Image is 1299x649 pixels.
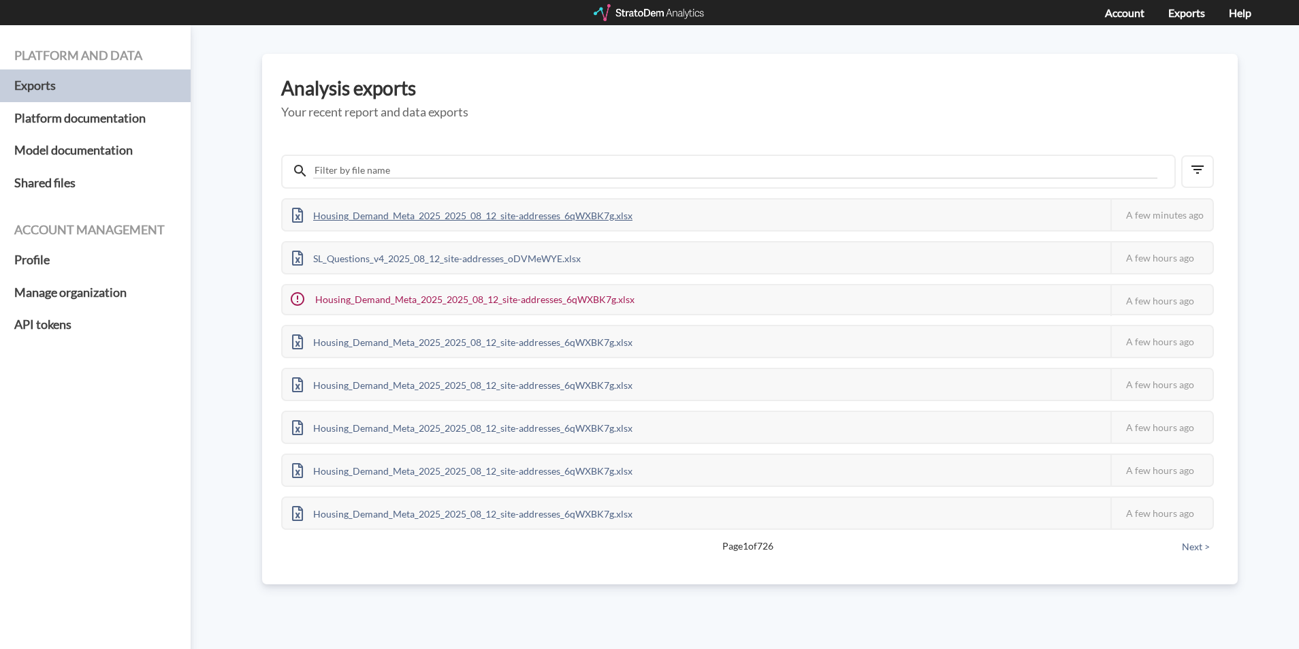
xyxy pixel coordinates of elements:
a: Exports [1168,6,1205,19]
a: SL_Questions_v4_2025_08_12_site-addresses_oDVMeWYE.xlsx [283,251,590,262]
a: Housing_Demand_Meta_2025_2025_08_12_site-addresses_6qWXBK7g.xlsx [283,463,642,475]
a: Housing_Demand_Meta_2025_2025_08_12_site-addresses_6qWXBK7g.xlsx [283,420,642,432]
div: A few hours ago [1110,369,1213,400]
a: Model documentation [14,134,176,167]
input: Filter by file name [313,163,1157,178]
a: Housing_Demand_Meta_2025_2025_08_12_site-addresses_6qWXBK7g.xlsx [283,208,642,219]
a: Account [1105,6,1144,19]
a: API tokens [14,308,176,341]
h3: Analysis exports [281,78,1219,99]
a: Housing_Demand_Meta_2025_2025_08_12_site-addresses_6qWXBK7g.xlsx [283,506,642,518]
div: A few hours ago [1110,455,1213,486]
div: A few hours ago [1110,285,1213,316]
a: Platform documentation [14,102,176,135]
button: Next > [1178,539,1214,554]
div: Housing_Demand_Meta_2025_2025_08_12_site-addresses_6qWXBK7g.xlsx [283,455,642,486]
a: Housing_Demand_Meta_2025_2025_08_12_site-addresses_6qWXBK7g.xlsx [283,334,642,346]
h5: Your recent report and data exports [281,106,1219,119]
div: Housing_Demand_Meta_2025_2025_08_12_site-addresses_6qWXBK7g.xlsx [283,200,642,230]
a: Help [1229,6,1251,19]
div: SL_Questions_v4_2025_08_12_site-addresses_oDVMeWYE.xlsx [283,242,590,273]
a: Manage organization [14,276,176,309]
div: A few hours ago [1110,498,1213,528]
div: A few hours ago [1110,326,1213,357]
div: Housing_Demand_Meta_2025_2025_08_12_site-addresses_6qWXBK7g.xlsx [283,412,642,443]
div: Housing_Demand_Meta_2025_2025_08_12_site-addresses_6qWXBK7g.xlsx [283,285,644,314]
div: A few minutes ago [1110,200,1213,230]
div: Housing_Demand_Meta_2025_2025_08_12_site-addresses_6qWXBK7g.xlsx [283,326,642,357]
div: A few hours ago [1110,242,1213,273]
h4: Account management [14,223,176,237]
span: Page 1 of 726 [329,539,1166,553]
h4: Platform and data [14,49,176,63]
a: Profile [14,244,176,276]
a: Housing_Demand_Meta_2025_2025_08_12_site-addresses_6qWXBK7g.xlsx [283,377,642,389]
div: A few hours ago [1110,412,1213,443]
div: Housing_Demand_Meta_2025_2025_08_12_site-addresses_6qWXBK7g.xlsx [283,369,642,400]
a: Exports [14,69,176,102]
a: Shared files [14,167,176,200]
div: Housing_Demand_Meta_2025_2025_08_12_site-addresses_6qWXBK7g.xlsx [283,498,642,528]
